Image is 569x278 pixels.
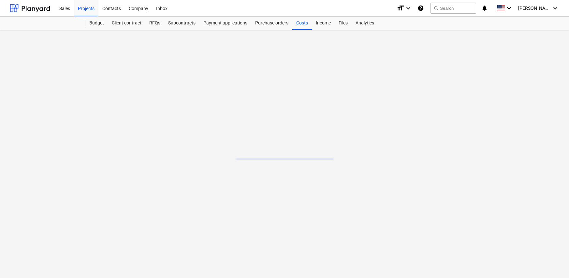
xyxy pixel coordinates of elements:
a: Payment applications [199,17,251,30]
a: Income [312,17,335,30]
a: RFQs [145,17,164,30]
a: Analytics [352,17,378,30]
a: Client contract [108,17,145,30]
a: Budget [85,17,108,30]
a: Costs [292,17,312,30]
a: Files [335,17,352,30]
a: Purchase orders [251,17,292,30]
a: Subcontracts [164,17,199,30]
